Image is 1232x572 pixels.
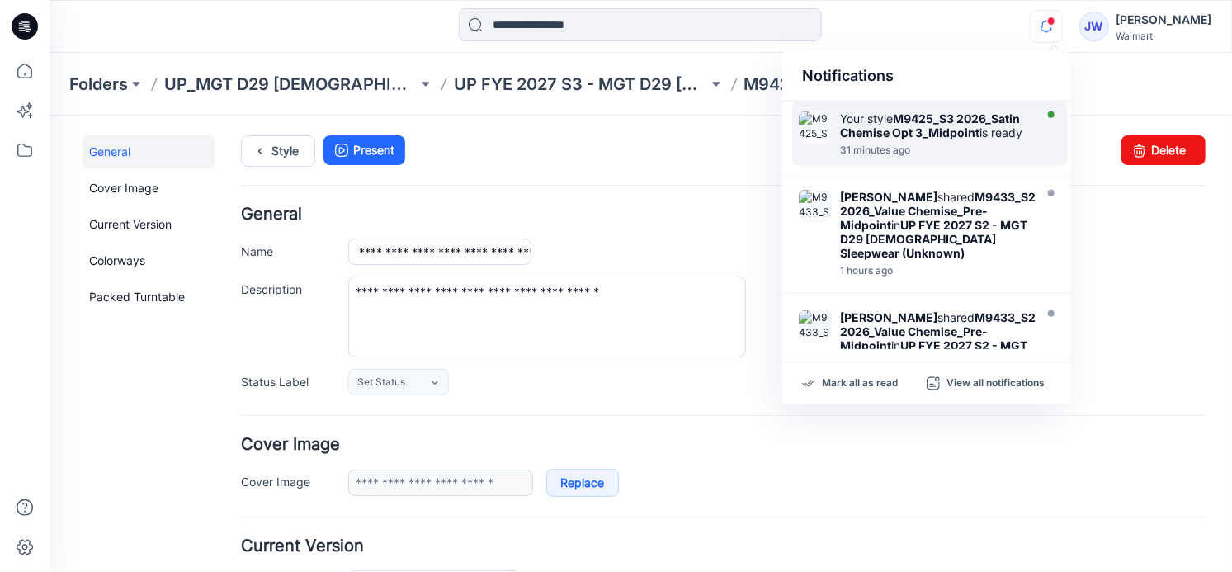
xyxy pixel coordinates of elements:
a: Replace [497,353,569,381]
div: JW [1079,12,1109,41]
img: M9425_S3 2026_Satin Chemise Opt 3_Midpoint [799,111,832,144]
strong: M9425_S3 2026_Satin Chemise Opt 3_Midpoint [840,111,1020,139]
a: UP_MGT D29 [DEMOGRAPHIC_DATA] Sleep [164,73,418,96]
a: Folders [69,73,128,96]
label: Status Label [191,257,282,275]
label: Description [191,164,282,182]
h4: Current Version [191,423,1156,438]
img: M9433_S2 2026_Value Chemise_Pre-Midpoint [799,310,832,343]
strong: UP FYE 2027 S2 - MGT D29 [DEMOGRAPHIC_DATA] Sleepwear (Unknown) [840,218,1027,260]
label: Name [191,126,282,144]
img: M9433_S2 2026_Value Chemise_Pre-Midpoint [799,190,832,223]
a: Set Status [299,253,399,280]
div: shared in [840,190,1036,260]
strong: UP FYE 2027 S2 - MGT D29 [DEMOGRAPHIC_DATA] Sleepwear (Unknown) [840,338,1027,381]
div: Friday, September 12, 2025 21:30 [840,144,1030,156]
h4: Cover Image [191,321,1156,337]
div: Friday, September 12, 2025 20:50 [840,265,1036,277]
div: Notifications [782,51,1071,102]
p: View all notifications [946,376,1045,391]
div: [PERSON_NAME] [1116,10,1211,30]
label: Cover Image [191,357,282,375]
strong: M9433_S2 2026_Value Chemise_Pre-Midpoint [840,190,1036,232]
a: UP FYE 2027 S3 - MGT D29 [DEMOGRAPHIC_DATA] Sleepwear [454,73,707,96]
strong: M9433_S2 2026_Value Chemise_Pre-Midpoint [840,310,1036,352]
iframe: edit-style [50,116,1232,572]
span: Set Status [308,258,356,275]
strong: [PERSON_NAME] [840,310,937,324]
p: M9425_S3 2026_Satin Chemise Opt 3_Midpoint [744,73,998,96]
p: Mark all as read [822,376,898,391]
strong: [PERSON_NAME] [840,190,937,204]
div: shared in [840,310,1036,381]
div: Your style is ready [840,111,1030,139]
div: Walmart [1116,30,1211,42]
